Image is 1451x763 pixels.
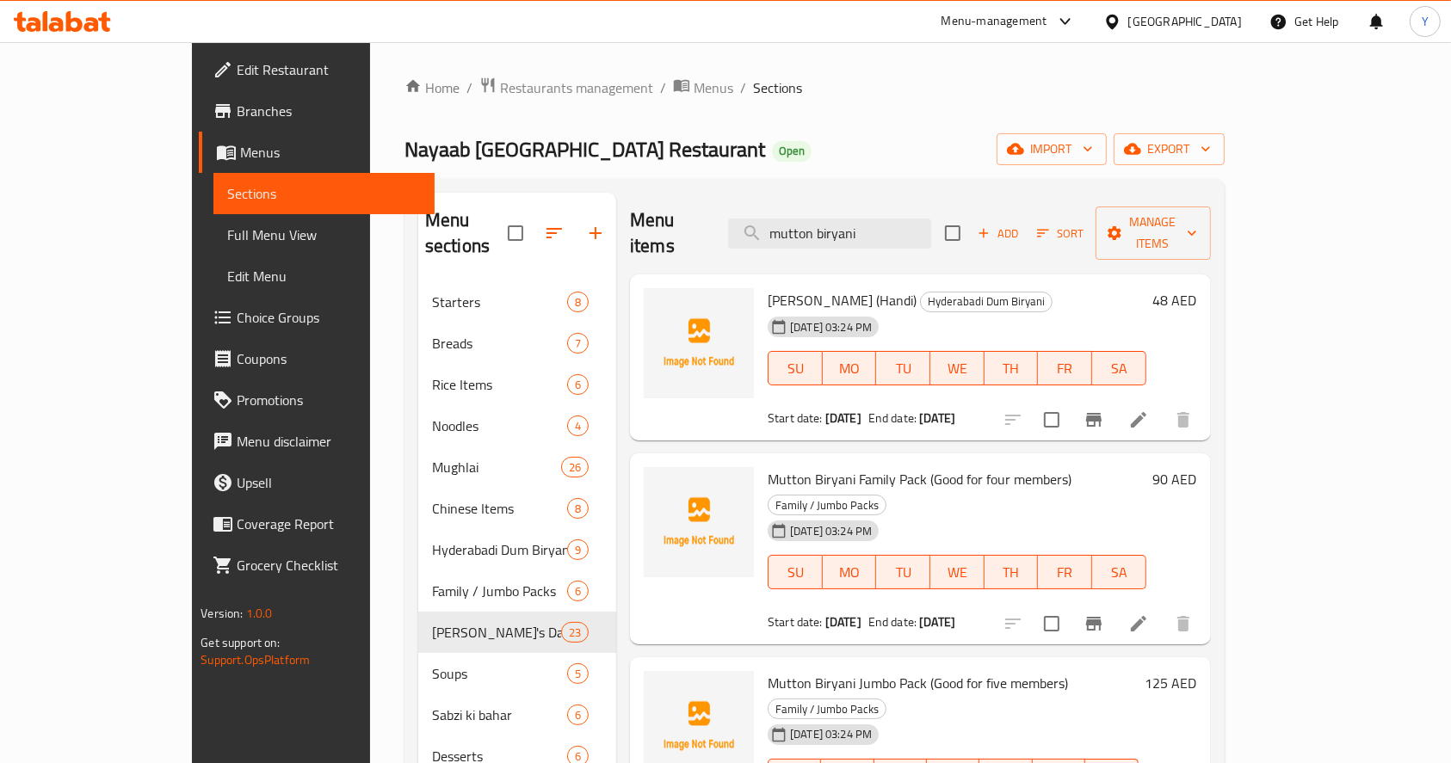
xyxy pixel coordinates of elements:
div: Family / Jumbo Packs [768,698,886,719]
nav: breadcrumb [404,77,1225,99]
a: Support.OpsPlatform [201,649,310,671]
span: Menus [240,142,421,163]
button: WE [930,351,985,385]
span: Upsell [237,472,421,493]
span: MO [830,356,870,381]
div: Family / Jumbo Packs6 [418,570,616,612]
button: export [1114,133,1225,165]
span: Mughlai [432,457,561,477]
span: Coupons [237,348,421,369]
div: items [567,498,589,519]
a: Upsell [199,462,435,503]
a: Restaurants management [479,77,653,99]
button: FR [1038,555,1092,589]
span: Add item [971,220,1026,247]
div: Nayaab's Daily Special [432,622,561,643]
span: TH [991,560,1032,585]
li: / [740,77,746,98]
div: Sabzi ki bahar6 [418,694,616,735]
button: MO [823,351,877,385]
span: SA [1099,560,1139,585]
span: Choice Groups [237,307,421,328]
h6: 48 AED [1153,288,1197,312]
button: TU [876,555,930,589]
div: Family / Jumbo Packs [768,495,886,515]
div: items [567,539,589,560]
button: SA [1092,555,1146,589]
li: / [466,77,472,98]
span: 8 [568,501,588,517]
span: Family / Jumbo Packs [769,495,886,515]
b: [DATE] [825,611,861,633]
button: SA [1092,351,1146,385]
span: MO [830,560,870,585]
button: SU [768,351,823,385]
div: items [561,457,589,477]
a: Edit Restaurant [199,49,435,90]
span: 6 [568,707,588,723]
div: items [567,663,589,684]
span: Chinese Items [432,498,567,519]
a: Menus [673,77,733,99]
span: 5 [568,666,588,682]
div: items [567,374,589,395]
span: [DATE] 03:24 PM [783,319,879,335]
h2: Menu sections [425,207,508,259]
span: Y [1422,12,1429,31]
button: Sort [1033,220,1089,247]
span: Mutton Biryani Family Pack (Good for four members) [768,466,1071,492]
button: WE [930,555,985,589]
span: import [1010,138,1093,160]
div: [GEOGRAPHIC_DATA] [1128,12,1242,31]
div: items [567,333,589,354]
span: Select section [935,215,971,251]
div: Family / Jumbo Packs [432,581,567,601]
a: Coupons [199,338,435,379]
div: [PERSON_NAME]'s Daily Special23 [418,612,616,653]
b: [DATE] [825,407,861,429]
span: WE [937,356,978,381]
span: Family / Jumbo Packs [769,699,886,719]
h2: Menu items [630,207,707,259]
button: Manage items [1096,206,1211,260]
a: Coverage Report [199,503,435,545]
span: Start date: [768,611,823,633]
span: TU [883,356,923,381]
b: [DATE] [919,407,955,429]
span: Add [975,224,1022,243]
button: Add section [575,212,616,254]
span: [PERSON_NAME] (Handi) [768,287,917,313]
div: Open [772,141,812,162]
div: items [561,622,589,643]
a: Edit menu item [1128,409,1149,430]
div: Hyderabadi Dum Biryani9 [418,529,616,570]
span: 23 [562,625,588,641]
div: Starters8 [418,281,616,323]
span: 6 [568,377,588,393]
span: SU [775,560,816,585]
span: [DATE] 03:24 PM [783,726,879,742]
span: TH [991,356,1032,381]
a: Menus [199,132,435,173]
a: Branches [199,90,435,132]
span: Edit Restaurant [237,59,421,80]
a: Menu disclaimer [199,421,435,462]
div: Chinese Items8 [418,488,616,529]
span: Restaurants management [500,77,653,98]
span: 7 [568,335,588,352]
button: SU [768,555,823,589]
img: Mutton Biryani (Handi) [644,288,754,398]
span: Hyderabadi Dum Biryani [921,292,1052,311]
span: Select all sections [497,215,534,251]
span: [DATE] 03:24 PM [783,523,879,539]
button: TH [985,351,1039,385]
span: export [1127,138,1211,160]
h6: 125 AED [1145,671,1197,695]
span: Version: [201,602,243,625]
span: Breads [432,333,567,354]
button: Branch-specific-item [1073,399,1114,440]
span: Start date: [768,407,823,429]
span: 26 [562,459,588,476]
span: Sabzi ki bahar [432,705,567,725]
